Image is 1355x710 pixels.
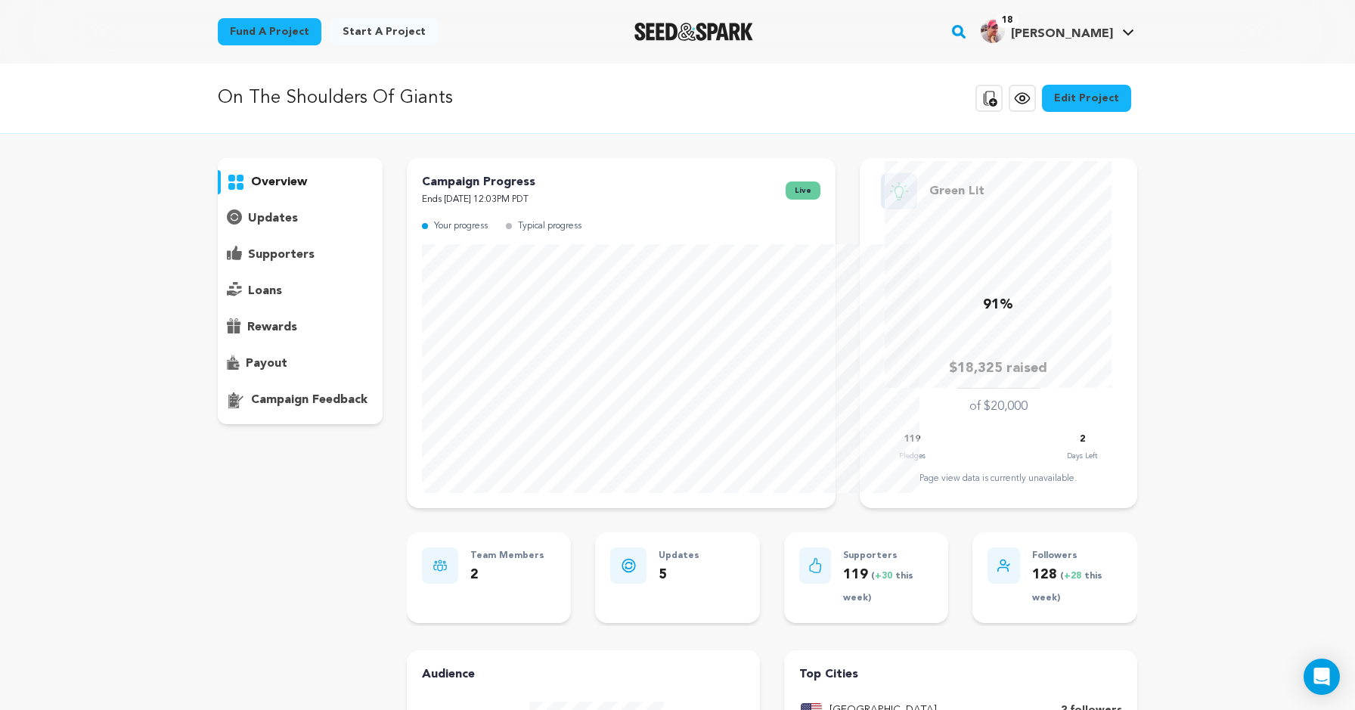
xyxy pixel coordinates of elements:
p: 2 [470,564,544,586]
p: Supporters [843,547,933,565]
p: Campaign Progress [422,173,535,191]
span: 18 [996,13,1019,28]
span: ( this week) [843,572,913,603]
a: Scott D.'s Profile [978,16,1137,43]
p: Followers [1032,547,1122,565]
button: payout [218,352,383,376]
p: Typical progress [518,218,581,235]
img: 73bbabdc3393ef94.png [981,19,1005,43]
p: of $20,000 [969,398,1028,416]
button: rewards [218,315,383,339]
p: Updates [659,547,699,565]
p: On The Shoulders Of Giants [218,85,453,112]
a: Seed&Spark Homepage [634,23,753,41]
a: Edit Project [1042,85,1131,112]
p: supporters [248,246,315,264]
p: rewards [247,318,297,336]
p: Your progress [434,218,488,235]
span: +28 [1064,572,1084,581]
p: 5 [659,564,699,586]
h4: Audience [422,665,745,684]
p: 119 [843,564,933,608]
a: Start a project [330,18,438,45]
p: 91% [983,294,1013,316]
button: updates [218,206,383,231]
img: Seed&Spark Logo Dark Mode [634,23,753,41]
p: loans [248,282,282,300]
span: +30 [875,572,895,581]
button: supporters [218,243,383,267]
p: campaign feedback [251,391,367,409]
span: Scott D.'s Profile [978,16,1137,48]
p: Days Left [1067,448,1097,464]
div: Scott D.'s Profile [981,19,1113,43]
p: updates [248,209,298,228]
div: Page view data is currently unavailable. [875,473,1122,485]
div: Open Intercom Messenger [1304,659,1340,695]
a: Fund a project [218,18,321,45]
p: Ends [DATE] 12:03PM PDT [422,191,535,209]
p: overview [251,173,307,191]
button: campaign feedback [218,388,383,412]
p: Team Members [470,547,544,565]
span: [PERSON_NAME] [1011,28,1113,40]
button: loans [218,279,383,303]
h4: Top Cities [799,665,1122,684]
p: 128 [1032,564,1122,608]
button: overview [218,170,383,194]
p: 2 [1080,431,1085,448]
span: live [786,181,820,200]
p: payout [246,355,287,373]
span: ( this week) [1032,572,1102,603]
